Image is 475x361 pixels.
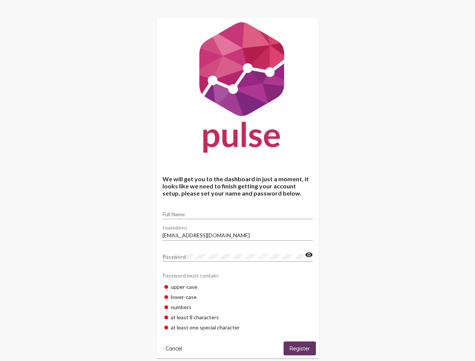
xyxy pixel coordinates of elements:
[162,312,313,322] div: at least 8 characters
[162,292,313,302] div: lower-case
[162,282,313,292] div: upper-case
[162,302,313,312] div: numbers
[159,341,188,355] button: Cancel
[284,341,316,355] button: Register
[305,250,313,259] mat-icon: visibility
[162,268,313,282] div: Password must contain:
[156,18,319,160] img: Pulse For Good Logo
[162,322,313,332] div: at least one special character
[165,345,182,352] span: Cancel
[162,175,313,197] h4: We will get you to the dashboard in just a moment, it looks like we need to finish getting your a...
[290,345,310,352] span: Register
